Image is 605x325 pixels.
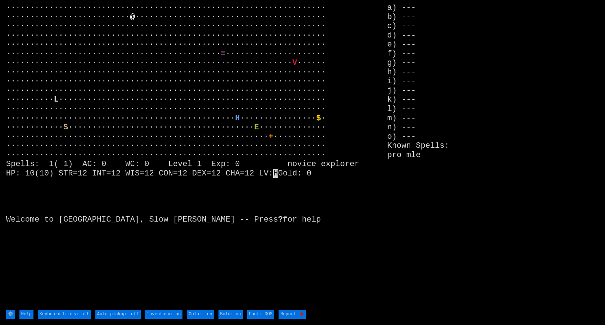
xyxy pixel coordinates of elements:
[387,3,599,309] stats: a) --- b) --- c) --- d) --- e) --- f) --- g) --- h) --- i) --- j) --- k) --- l) --- m) --- n) ---...
[63,123,68,132] font: S
[221,49,225,58] font: =
[95,310,141,319] input: Auto-pickup: off
[38,310,91,319] input: Keyboard hints: off
[247,310,274,319] input: Font: DOS
[19,310,33,319] input: Help
[278,215,283,224] b: ?
[218,310,243,319] input: Bold: on
[273,169,278,178] mark: H
[6,310,15,319] input: ⚙️
[268,132,273,141] font: +
[279,310,306,319] input: Report 🐞
[130,13,135,22] font: @
[6,3,387,309] larn: ··································································· ·························· ··...
[254,123,259,132] font: E
[316,114,321,123] font: $
[187,310,214,319] input: Color: on
[145,310,182,319] input: Inventory: on
[292,58,297,67] font: V
[54,95,58,104] font: L
[235,114,240,123] font: H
